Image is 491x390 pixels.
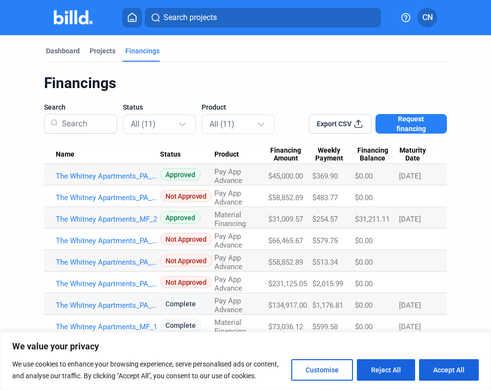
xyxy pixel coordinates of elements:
div: Financings [125,46,160,56]
span: $58,852.89 [268,258,303,267]
input: Search [58,111,111,137]
span: Material Financing [214,318,246,336]
span: $579.75 [312,236,338,245]
button: CN [418,8,437,27]
span: Name [56,150,74,159]
a: The Whitney Apartments_PA_FEB [56,301,160,310]
span: $483.77 [312,193,338,202]
div: Status [160,150,214,159]
div: Projects [90,46,116,56]
div: Dashboard [46,46,80,56]
span: $1,176.81 [312,301,343,310]
span: Not Approved [160,233,211,245]
span: Not Approved [160,254,211,267]
span: Pay App Advance [214,297,242,314]
button: Customise [291,359,353,381]
span: Financing Amount [268,146,304,163]
button: Search projects [145,8,381,27]
span: $58,852.89 [268,193,303,202]
div: Weekly Payment [312,146,355,163]
a: The Whitney Apartments_PA_MAR [56,279,160,288]
span: Complete [160,298,201,310]
span: Financing Balance [355,146,390,163]
span: Pay App Advance [214,189,242,206]
span: $73,036.12 [268,322,303,331]
span: [DATE] [399,172,421,181]
span: Request financing [383,114,440,134]
span: Product [214,150,239,159]
span: Not Approved [160,190,211,202]
a: The Whitney Apartments_PA_MAY [56,236,160,245]
span: $0.00 [355,236,373,245]
span: Status [160,150,181,159]
mat-select-trigger: All (11) [210,119,234,129]
span: [DATE] [399,322,421,331]
span: Search [44,102,66,112]
span: Product [202,102,226,112]
a: The Whitney Apartments_PA_APR [56,258,160,267]
span: $231,125.05 [268,279,307,288]
span: Maturity Date [399,146,426,163]
span: Material Financing [214,210,246,228]
a: The Whitney Apartments_MF_1 [56,322,160,331]
span: Not Approved [160,276,211,288]
span: $31,009.57 [268,215,303,224]
span: $134,917.00 [268,301,307,310]
div: Financing Balance [355,146,399,163]
span: Complete [160,319,201,331]
div: Financings [44,74,447,92]
span: Weekly Payment [312,146,346,163]
span: $0.00 [355,322,373,331]
span: Approved [160,211,201,224]
a: The Whitney Apartments_PA_MAY_2 [56,172,160,181]
span: $599.58 [312,322,338,331]
div: Name [56,150,160,159]
span: Pay App Advance [214,232,242,250]
span: $0.00 [355,258,373,267]
div: Maturity Date [399,146,435,163]
p: We value your privacy [12,341,479,352]
span: $2,015.99 [312,279,343,288]
a: The Whitney Apartments_PA_APR_2 [56,193,160,202]
div: Financing Amount [268,146,312,163]
p: We use cookies to enhance your browsing experience, serve personalised ads or content, and analys... [12,358,284,382]
span: $0.00 [355,279,373,288]
span: $0.00 [355,172,373,181]
span: Status [123,102,143,112]
button: Reject All [357,359,415,381]
span: $31,211.11 [355,215,390,224]
span: Pay App Advance [214,253,242,271]
button: Accept All [419,359,479,381]
button: Request financing [375,114,447,134]
span: $0.00 [355,301,373,310]
span: $513.34 [312,258,338,267]
span: Pay App Advance [214,275,242,293]
span: Export CSV [317,119,351,129]
button: Export CSV [309,114,372,134]
span: $66,465.67 [268,236,303,245]
span: CN [422,12,433,23]
div: Product [214,150,268,159]
span: [DATE] [399,215,421,224]
img: Billd Company Logo [54,10,93,24]
a: The Whitney Apartments_MF_2 [56,215,160,224]
span: $369.90 [312,172,338,181]
span: $45,000.00 [268,172,303,181]
mat-select-trigger: All (11) [131,119,156,129]
span: Pay App Advance [214,167,242,185]
span: $254.57 [312,215,338,224]
span: Search projects [164,12,217,23]
span: $0.00 [355,193,373,202]
span: Approved [160,168,201,181]
span: [DATE] [399,301,421,310]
